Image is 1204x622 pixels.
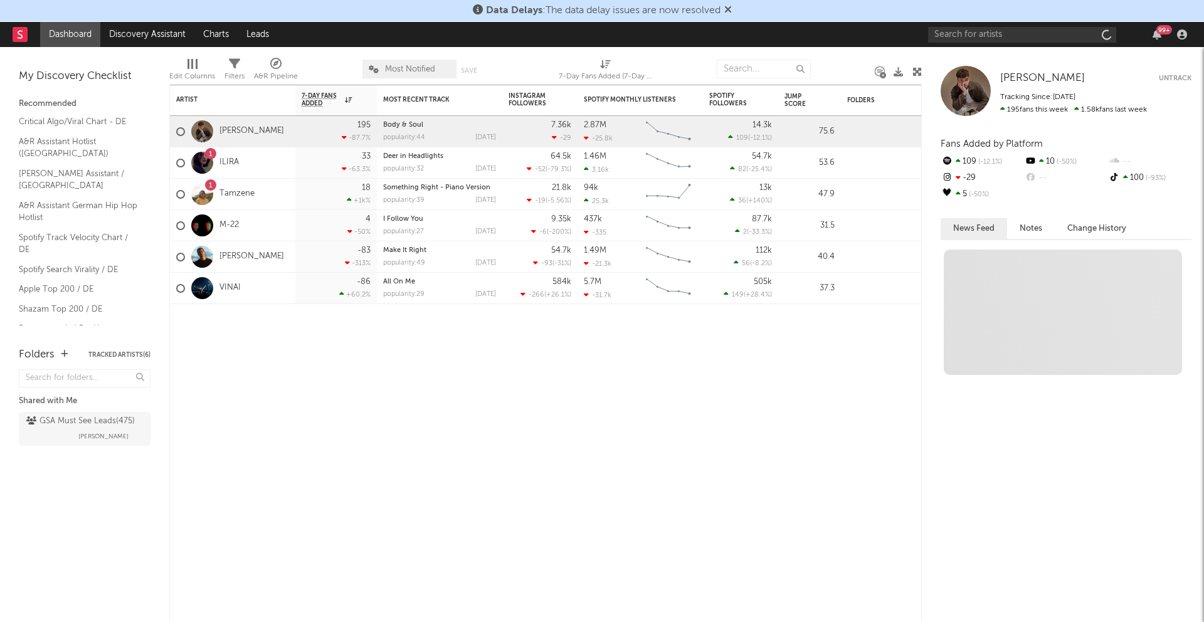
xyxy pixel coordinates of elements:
[302,92,342,107] span: 7-Day Fans Added
[475,166,496,172] div: [DATE]
[584,152,606,161] div: 1.46M
[784,281,835,296] div: 37.3
[1000,72,1085,85] a: [PERSON_NAME]
[357,278,371,286] div: -86
[254,69,298,84] div: A&R Pipeline
[383,228,424,235] div: popularity: 27
[219,157,239,168] a: ILIRA
[752,152,772,161] div: 54.7k
[967,191,989,198] span: -50 %
[1153,29,1161,40] button: 99+
[584,278,601,286] div: 5.7M
[784,218,835,233] div: 31.5
[640,273,697,304] svg: Chart title
[19,231,138,256] a: Spotify Track Velocity Chart / DE
[724,6,732,16] span: Dismiss
[529,292,544,298] span: -266
[169,53,215,90] div: Edit Columns
[730,165,772,173] div: ( )
[734,259,772,267] div: ( )
[584,166,609,174] div: 3.16k
[584,184,598,192] div: 94k
[383,216,423,223] a: I Follow You
[584,291,611,299] div: -31.7k
[383,260,425,266] div: popularity: 49
[383,197,425,204] div: popularity: 39
[1000,93,1075,101] span: Tracking Since: [DATE]
[640,116,697,147] svg: Chart title
[194,22,238,47] a: Charts
[847,97,941,104] div: Folders
[342,165,371,173] div: -63.3 %
[19,199,138,224] a: A&R Assistant German Hip Hop Hotlist
[19,302,138,316] a: Shazam Top 200 / DE
[383,216,496,223] div: I Follow You
[475,260,496,266] div: [DATE]
[746,292,770,298] span: +28.4 %
[509,92,552,107] div: Instagram Followers
[584,246,606,255] div: 1.49M
[552,184,571,192] div: 21.8k
[19,394,150,409] div: Shared with Me
[941,186,1024,203] div: 5
[366,215,371,223] div: 4
[709,92,753,107] div: Spotify Followers
[19,135,138,161] a: A&R Assistant Hotlist ([GEOGRAPHIC_DATA])
[752,121,772,129] div: 14.3k
[1159,72,1191,85] button: Untrack
[19,322,138,335] a: Recommended For You
[19,369,150,387] input: Search for folders...
[383,184,496,191] div: Something Right - Piano Version
[551,152,571,161] div: 64.5k
[475,197,496,204] div: [DATE]
[749,229,770,236] span: -33.3 %
[383,184,490,191] a: Something Right - Piano Version
[742,260,750,267] span: 56
[78,429,129,444] span: [PERSON_NAME]
[219,220,239,231] a: M-22
[551,215,571,223] div: 9.35k
[743,229,747,236] span: 2
[486,6,542,16] span: Data Delays
[748,166,770,173] span: -25.4 %
[383,134,425,141] div: popularity: 44
[736,135,748,142] span: 109
[357,121,371,129] div: 195
[735,228,772,236] div: ( )
[527,165,571,173] div: ( )
[738,166,746,173] span: 82
[1024,154,1107,170] div: 10
[784,93,816,108] div: Jump Score
[1108,170,1191,186] div: 100
[219,189,255,199] a: Tamzene
[554,260,569,267] span: -31 %
[640,147,697,179] svg: Chart title
[533,259,571,267] div: ( )
[941,139,1043,149] span: Fans Added by Platform
[784,250,835,265] div: 40.4
[584,215,602,223] div: 437k
[383,278,415,285] a: All On Me
[552,278,571,286] div: 584k
[362,152,371,161] div: 33
[752,260,770,267] span: -8.2 %
[531,228,571,236] div: ( )
[383,122,423,129] a: Body & Soul
[784,155,835,171] div: 53.6
[342,134,371,142] div: -87.7 %
[383,122,496,129] div: Body & Soul
[383,278,496,285] div: All On Me
[383,291,425,298] div: popularity: 29
[176,96,270,103] div: Artist
[19,347,55,362] div: Folders
[347,228,371,236] div: -50 %
[19,115,138,129] a: Critical Algo/Viral Chart - DE
[754,278,772,286] div: 505k
[941,154,1024,170] div: 109
[738,198,746,204] span: 36
[461,67,477,74] button: Save
[750,135,770,142] span: -12.1 %
[584,134,613,142] div: -25.8k
[928,27,1116,43] input: Search for artists
[1007,218,1055,239] button: Notes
